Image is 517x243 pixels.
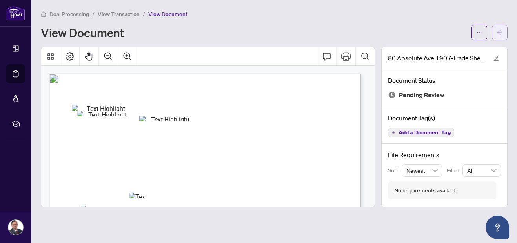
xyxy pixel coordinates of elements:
h4: File Requirements [388,150,501,160]
p: Filter: [447,166,462,175]
span: Add a Document Tag [399,130,451,135]
span: plus [391,131,395,134]
li: / [92,9,95,18]
span: View Document [148,11,188,18]
span: arrow-left [497,30,502,35]
img: Document Status [388,91,396,99]
img: Profile Icon [8,220,23,235]
span: All [467,165,496,176]
span: Deal Processing [49,11,89,18]
span: ellipsis [477,30,482,35]
li: / [143,9,145,18]
button: Add a Document Tag [388,128,454,137]
p: Sort: [388,166,402,175]
span: edit [493,56,499,61]
span: 80 Absolute Ave 1907-Trade Sheet-[PERSON_NAME] to Review.pdf [388,53,486,63]
img: logo [6,6,25,20]
h4: Document Status [388,76,501,85]
button: Open asap [486,216,509,239]
span: Pending Review [399,90,444,100]
h4: Document Tag(s) [388,113,501,123]
span: home [41,11,46,17]
div: No requirements available [394,186,458,195]
span: View Transaction [98,11,140,18]
h1: View Document [41,26,124,39]
span: Newest [406,165,438,176]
